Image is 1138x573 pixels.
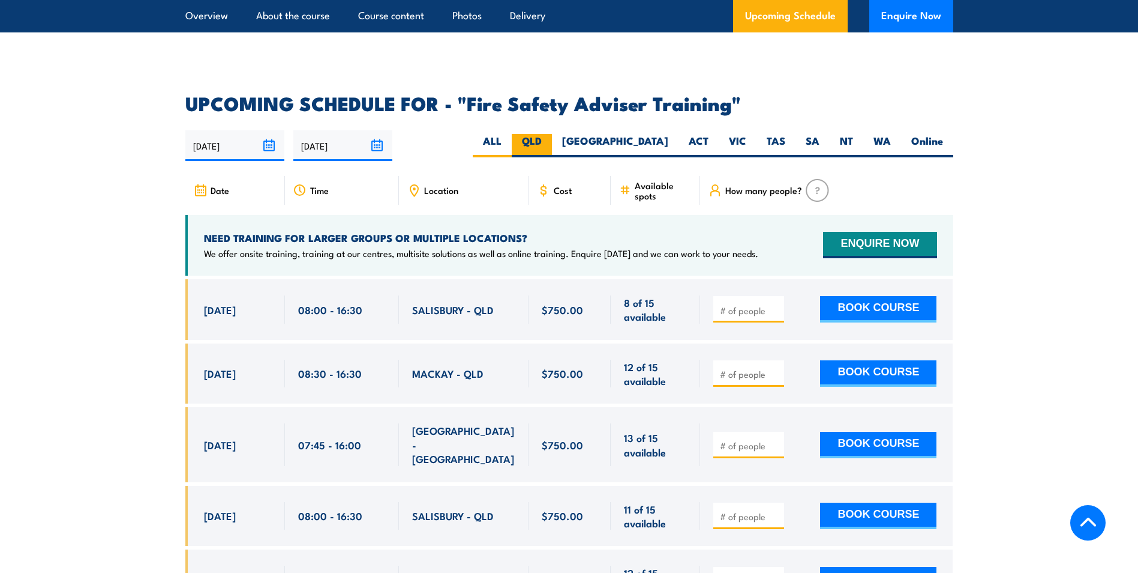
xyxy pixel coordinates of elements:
[554,185,572,195] span: Cost
[204,231,758,244] h4: NEED TRAINING FOR LARGER GROUPS OR MULTIPLE LOCATIONS?
[298,438,361,452] span: 07:45 - 16:00
[720,440,780,452] input: # of people
[863,134,901,157] label: WA
[756,134,795,157] label: TAS
[795,134,830,157] label: SA
[720,511,780,523] input: # of people
[820,503,936,529] button: BOOK COURSE
[820,432,936,458] button: BOOK COURSE
[820,296,936,323] button: BOOK COURSE
[624,431,687,459] span: 13 of 15 available
[412,303,494,317] span: SALISBURY - QLD
[473,134,512,157] label: ALL
[298,303,362,317] span: 08:00 - 16:30
[542,509,583,523] span: $750.00
[412,509,494,523] span: SALISBURY - QLD
[542,303,583,317] span: $750.00
[204,438,236,452] span: [DATE]
[542,366,583,380] span: $750.00
[298,366,362,380] span: 08:30 - 16:30
[624,296,687,324] span: 8 of 15 available
[542,438,583,452] span: $750.00
[293,130,392,161] input: To date
[678,134,719,157] label: ACT
[204,509,236,523] span: [DATE]
[635,180,692,201] span: Available spots
[624,360,687,388] span: 12 of 15 available
[412,366,484,380] span: MACKAY - QLD
[185,94,953,111] h2: UPCOMING SCHEDULE FOR - "Fire Safety Adviser Training"
[204,303,236,317] span: [DATE]
[185,130,284,161] input: From date
[720,305,780,317] input: # of people
[901,134,953,157] label: Online
[725,185,802,195] span: How many people?
[424,185,458,195] span: Location
[204,366,236,380] span: [DATE]
[552,134,678,157] label: [GEOGRAPHIC_DATA]
[298,509,362,523] span: 08:00 - 16:30
[512,134,552,157] label: QLD
[719,134,756,157] label: VIC
[310,185,329,195] span: Time
[412,423,515,465] span: [GEOGRAPHIC_DATA] - [GEOGRAPHIC_DATA]
[720,368,780,380] input: # of people
[830,134,863,157] label: NT
[211,185,229,195] span: Date
[823,232,936,258] button: ENQUIRE NOW
[820,360,936,387] button: BOOK COURSE
[624,502,687,530] span: 11 of 15 available
[204,247,758,259] p: We offer onsite training, training at our centres, multisite solutions as well as online training...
